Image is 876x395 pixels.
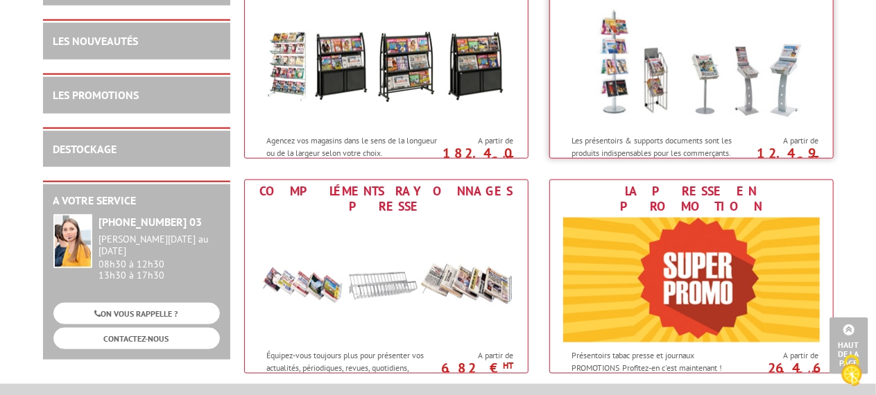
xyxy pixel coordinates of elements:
[830,317,868,374] a: Haut de la page
[827,348,876,395] button: Cookies (fenêtre modale)
[53,328,220,349] a: CONTACTEZ-NOUS
[808,153,818,165] sup: HT
[53,214,92,268] img: widget-service.jpg
[553,184,830,214] div: La presse en promotion
[99,215,203,229] strong: [PHONE_NUMBER] 03
[258,218,515,342] img: Compléments rayonnages presse
[572,349,744,373] p: Présentoirs tabac presse et journaux PROMOTIONS Profitez-en c'est maintenant !
[267,349,439,385] p: Équipez-vous toujours plus pour présenter vos actualités, périodiques, revues, quotidiens, nouvel...
[267,134,439,158] p: Agencez vos magasins dans le sens de la longueur ou de la largeur selon votre choix.
[258,3,515,128] img: Rayonnages presse et journaux
[808,368,818,380] sup: HT
[99,234,220,257] div: [PERSON_NAME][DATE] au [DATE]
[443,350,513,361] span: A partir de
[99,234,220,281] div: 08h30 à 12h30 13h30 à 17h30
[53,195,220,207] h2: A votre service
[436,149,513,166] p: 182.40 €
[53,88,139,102] a: LES PROMOTIONS
[572,134,744,158] p: Les présentoirs & supports documents sont les produits indispensables pour les commerçants.
[748,350,818,361] span: A partir de
[443,135,513,146] span: A partir de
[53,34,139,48] a: LES NOUVEAUTÉS
[748,135,818,146] span: A partir de
[248,184,524,214] div: Compléments rayonnages presse
[53,303,220,324] a: ON VOUS RAPPELLE ?
[741,149,818,166] p: 12.49 €
[503,360,513,371] sup: HT
[741,364,818,380] p: 26.46 €
[563,218,820,342] img: La presse en promotion
[834,353,869,388] img: Cookies (fenêtre modale)
[53,142,117,156] a: DESTOCKAGE
[549,179,834,374] a: La presse en promotion La presse en promotion Présentoirs tabac presse et journaux PROMOTIONS Pro...
[563,3,820,128] img: Présentoirs revues et journaux
[244,179,529,374] a: Compléments rayonnages presse Compléments rayonnages presse Équipez-vous toujours plus pour prése...
[503,153,513,165] sup: HT
[436,364,513,372] p: 6.82 €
